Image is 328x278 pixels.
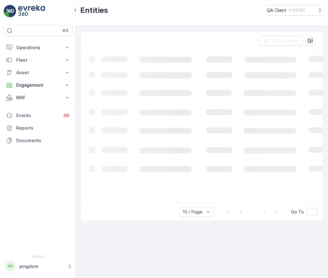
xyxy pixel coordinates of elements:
img: logo [4,5,16,18]
p: Reports [16,125,70,131]
a: Reports [4,122,73,134]
p: Operations [16,44,60,51]
p: pingdom [19,263,64,270]
button: Fleet [4,54,73,66]
span: v 1.52.2 [4,255,73,259]
button: Asset [4,66,73,79]
p: ⌘B [62,28,68,33]
p: Clear Filters [272,38,299,44]
img: logo_light-DOdMpM7g.png [18,5,45,18]
button: Clear Filters [259,36,303,46]
p: QA Client [267,7,286,13]
p: ( +03:00 ) [289,8,305,13]
button: MRF [4,91,73,104]
button: Operations [4,41,73,54]
div: PP [5,261,15,271]
button: QA Client(+03:00) [267,5,323,16]
span: Go To [291,209,304,215]
button: PPpingdom [4,260,73,273]
p: Entities [80,5,108,15]
button: Engagement [4,79,73,91]
p: MRF [16,95,60,101]
p: Events [16,112,59,119]
p: Engagement [16,82,60,88]
p: Asset [16,69,60,76]
p: Documents [16,137,70,144]
a: Events34 [4,109,73,122]
p: 34 [64,113,69,118]
p: Fleet [16,57,60,63]
a: Documents [4,134,73,147]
